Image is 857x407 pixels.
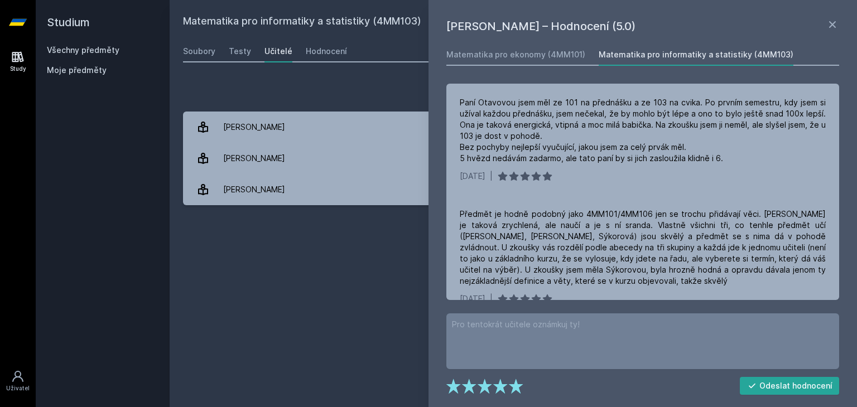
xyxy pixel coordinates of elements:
[183,40,215,62] a: Soubory
[47,45,119,55] a: Všechny předměty
[460,209,826,287] div: Předmět je hodně podobný jako 4MM101/4MM106 jen se trochu přidávají věci. [PERSON_NAME] je taková...
[2,364,33,398] a: Uživatel
[10,65,26,73] div: Study
[490,171,493,182] div: |
[183,46,215,57] div: Soubory
[264,46,292,57] div: Učitelé
[183,174,844,205] a: [PERSON_NAME] 9 hodnocení 4.8
[229,40,251,62] a: Testy
[264,40,292,62] a: Učitelé
[460,97,826,164] div: Paní Otavovou jsem měl ze 101 na přednášku a ze 103 na cvika. Po prvním semestru, kdy jsem si uží...
[2,45,33,79] a: Study
[47,65,107,76] span: Moje předměty
[306,46,347,57] div: Hodnocení
[306,40,347,62] a: Hodnocení
[183,13,719,31] h2: Matematika pro informatiky a statistiky (4MM103)
[183,143,844,174] a: [PERSON_NAME] 12 hodnocení 5.0
[223,178,285,201] div: [PERSON_NAME]
[223,116,285,138] div: [PERSON_NAME]
[460,171,485,182] div: [DATE]
[6,384,30,393] div: Uživatel
[223,147,285,169] div: [PERSON_NAME]
[229,46,251,57] div: Testy
[183,112,844,143] a: [PERSON_NAME] 10 hodnocení 3.9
